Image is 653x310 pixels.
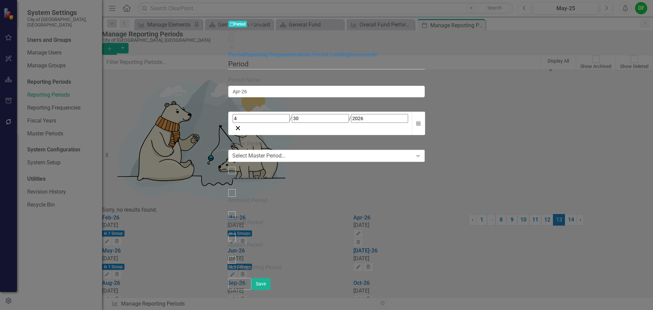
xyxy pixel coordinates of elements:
div: Default Period [228,219,263,227]
div: Non-Reporting Period [228,264,281,272]
a: Scorecards [349,51,377,58]
label: Period Name [228,76,424,84]
a: Auto Period Locking [300,51,349,58]
div: Hidden Period [228,241,263,249]
button: Save [251,278,270,290]
div: Period Date [228,102,424,110]
div: Locked Period [228,174,263,182]
span: Period [228,21,247,27]
div: Archived Period [228,197,267,205]
span: / [349,116,351,121]
label: Master Period [228,140,424,148]
button: Cancel [228,278,251,290]
legend: Period [228,59,424,69]
a: Period [228,51,244,58]
div: Select Master Period... [232,152,286,160]
span: / [290,116,292,121]
a: Reporting Frequencies [244,51,300,58]
span: Apr-26 [247,20,263,27]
